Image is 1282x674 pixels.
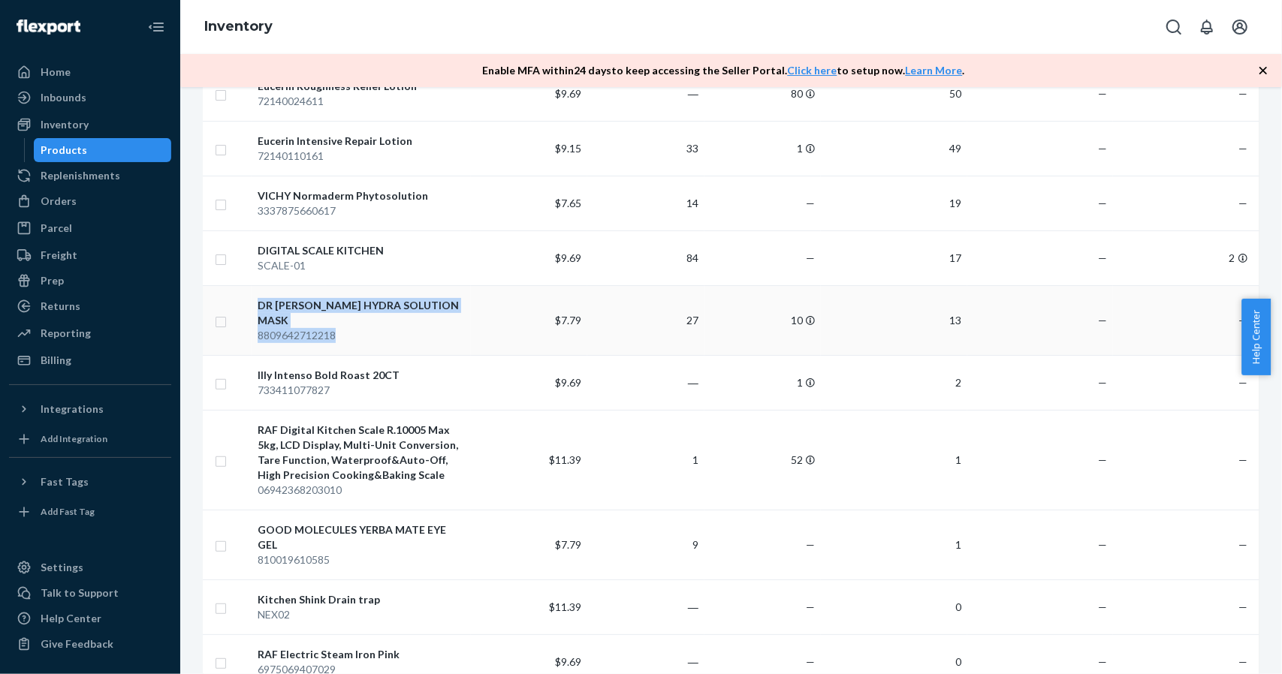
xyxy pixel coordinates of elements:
[258,134,465,149] div: Eucerin Intensive Repair Lotion
[1113,230,1259,285] td: 2
[1098,600,1107,613] span: —
[258,383,465,398] div: 733411077827
[9,269,171,293] a: Prep
[821,510,967,579] td: 1
[1192,12,1222,42] button: Open notifications
[41,636,113,651] div: Give Feedback
[9,427,171,451] a: Add Integration
[9,189,171,213] a: Orders
[9,294,171,318] a: Returns
[1238,314,1247,326] span: —
[9,581,171,605] a: Talk to Support
[41,432,107,445] div: Add Integration
[41,143,88,158] div: Products
[821,66,967,121] td: 50
[258,149,465,164] div: 72140110161
[587,121,704,176] td: 33
[41,273,64,288] div: Prep
[587,510,704,579] td: 9
[258,483,465,498] div: 06942368203010
[41,326,91,341] div: Reporting
[9,321,171,345] a: Reporting
[821,355,967,410] td: 2
[821,121,967,176] td: 49
[41,474,89,489] div: Fast Tags
[1098,376,1107,389] span: —
[587,285,704,355] td: 27
[587,355,704,410] td: ―
[821,230,967,285] td: 17
[549,600,581,613] span: $11.39
[9,60,171,84] a: Home
[192,5,285,49] ol: breadcrumbs
[41,560,83,575] div: Settings
[41,505,95,518] div: Add Fast Tag
[258,647,465,662] div: RAF Electric Steam Iron Pink
[587,66,704,121] td: ―
[587,230,704,285] td: 84
[41,611,101,626] div: Help Center
[41,353,71,368] div: Billing
[1238,538,1247,551] span: —
[258,203,465,218] div: 3337875660617
[821,579,967,634] td: 0
[1241,299,1271,375] button: Help Center
[587,176,704,230] td: 14
[141,12,171,42] button: Close Navigation
[9,113,171,137] a: Inventory
[555,376,581,389] span: $9.69
[41,65,71,80] div: Home
[1098,655,1107,668] span: —
[555,538,581,551] span: $7.79
[555,197,581,209] span: $7.65
[806,538,815,551] span: —
[806,600,815,613] span: —
[258,368,465,383] div: Illy Intenso Bold Roast 20CT
[1098,87,1107,100] span: —
[258,592,465,607] div: Kitchen Shink Drain trap
[9,632,171,656] button: Give Feedback
[788,64,837,77] a: Click here
[483,63,965,78] p: Enable MFA within 24 days to keep accessing the Seller Portal. to setup now. .
[9,555,171,579] a: Settings
[41,194,77,209] div: Orders
[258,258,465,273] div: SCALE-01
[41,585,119,600] div: Talk to Support
[821,410,967,510] td: 1
[1098,142,1107,155] span: —
[555,251,581,264] span: $9.69
[258,94,465,109] div: 72140024611
[204,18,273,35] a: Inventory
[9,86,171,110] a: Inbounds
[41,299,80,314] div: Returns
[1238,376,1247,389] span: —
[704,410,822,510] td: 52
[587,410,704,510] td: 1
[549,453,581,466] span: $11.39
[9,216,171,240] a: Parcel
[9,606,171,630] a: Help Center
[555,142,581,155] span: $9.15
[555,87,581,100] span: $9.69
[9,470,171,494] button: Fast Tags
[9,243,171,267] a: Freight
[41,402,104,417] div: Integrations
[821,285,967,355] td: 13
[258,552,465,567] div: 810019610585
[587,579,704,634] td: ―
[704,66,822,121] td: 80
[821,176,967,230] td: 19
[41,168,120,183] div: Replenishments
[258,607,465,622] div: NEX02
[704,121,822,176] td: 1
[9,500,171,524] a: Add Fast Tag
[258,188,465,203] div: VICHY Normaderm Phytosolution
[41,221,72,236] div: Parcel
[555,314,581,326] span: $7.79
[9,397,171,421] button: Integrations
[34,138,172,162] a: Products
[1159,12,1189,42] button: Open Search Box
[806,655,815,668] span: —
[258,423,465,483] div: RAF Digital Kitchen Scale R.10005 Max 5kg, LCD Display, Multi-Unit Conversion, Tare Function, Wat...
[806,197,815,209] span: —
